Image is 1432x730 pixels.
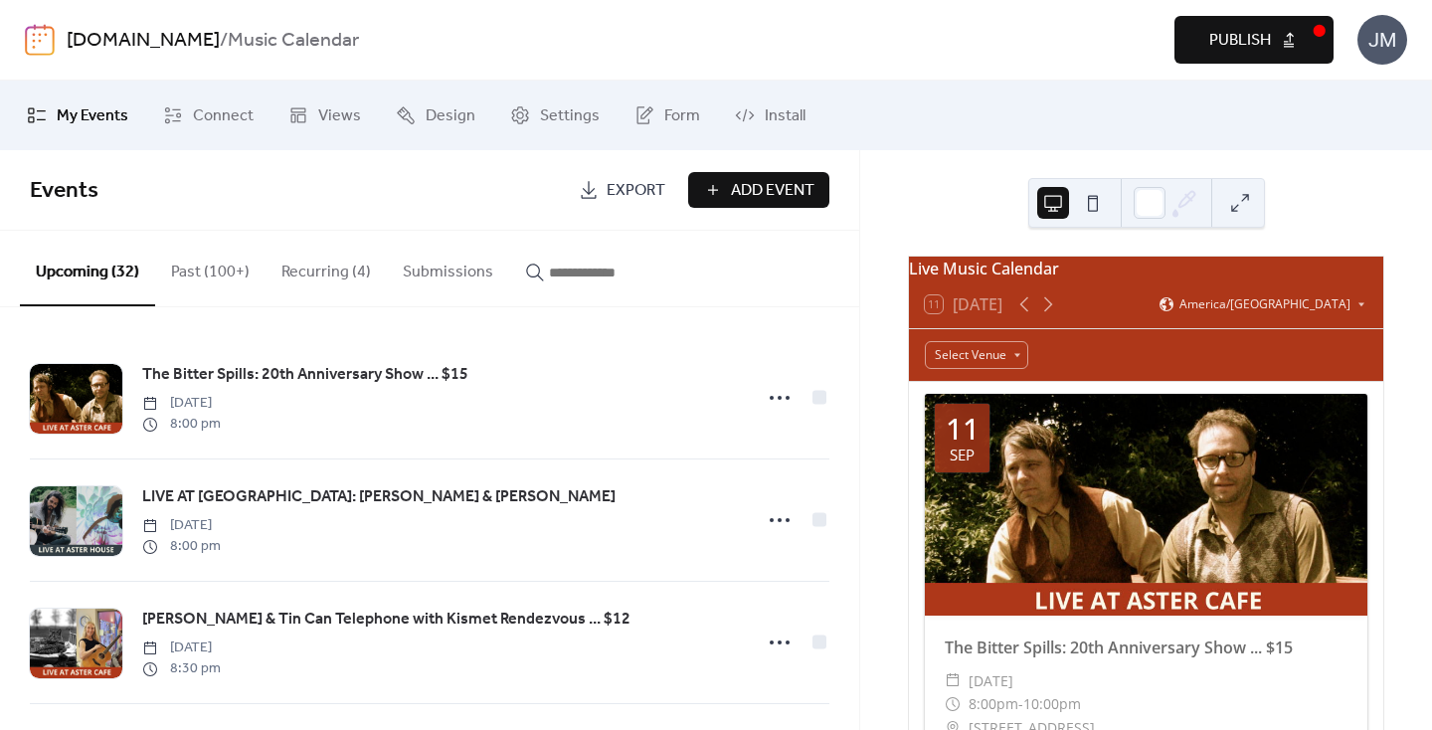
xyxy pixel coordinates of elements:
[67,22,220,60] a: [DOMAIN_NAME]
[1357,15,1407,65] div: JM
[688,172,829,208] button: Add Event
[969,692,1018,716] span: 8:00pm
[1209,29,1271,53] span: Publish
[564,172,680,208] a: Export
[142,536,221,557] span: 8:00 pm
[381,89,490,142] a: Design
[1179,298,1350,310] span: America/[GEOGRAPHIC_DATA]
[495,89,615,142] a: Settings
[969,669,1013,693] span: [DATE]
[155,231,266,304] button: Past (100+)
[765,104,805,128] span: Install
[950,448,975,462] div: Sep
[273,89,376,142] a: Views
[1023,692,1081,716] span: 10:00pm
[142,515,221,536] span: [DATE]
[387,231,509,304] button: Submissions
[25,24,55,56] img: logo
[142,362,468,388] a: The Bitter Spills: 20th Anniversary Show ... $15
[540,104,600,128] span: Settings
[30,169,98,213] span: Events
[731,179,814,203] span: Add Event
[193,104,254,128] span: Connect
[945,669,961,693] div: ​
[142,638,221,658] span: [DATE]
[142,484,616,510] a: LIVE AT [GEOGRAPHIC_DATA]: [PERSON_NAME] & [PERSON_NAME]
[142,393,221,414] span: [DATE]
[664,104,700,128] span: Form
[228,22,359,60] b: Music Calendar
[426,104,475,128] span: Design
[945,692,961,716] div: ​
[620,89,715,142] a: Form
[12,89,143,142] a: My Events
[1174,16,1334,64] button: Publish
[142,658,221,679] span: 8:30 pm
[946,414,980,444] div: 11
[318,104,361,128] span: Views
[142,414,221,435] span: 8:00 pm
[909,257,1383,280] div: Live Music Calendar
[720,89,820,142] a: Install
[148,89,268,142] a: Connect
[142,608,630,632] span: [PERSON_NAME] & Tin Can Telephone with Kismet Rendezvous ... $12
[142,363,468,387] span: The Bitter Spills: 20th Anniversary Show ... $15
[142,607,630,633] a: [PERSON_NAME] & Tin Can Telephone with Kismet Rendezvous ... $12
[57,104,128,128] span: My Events
[1018,692,1023,716] span: -
[20,231,155,306] button: Upcoming (32)
[220,22,228,60] b: /
[142,485,616,509] span: LIVE AT [GEOGRAPHIC_DATA]: [PERSON_NAME] & [PERSON_NAME]
[945,637,1293,658] a: The Bitter Spills: 20th Anniversary Show ... $15
[607,179,665,203] span: Export
[266,231,387,304] button: Recurring (4)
